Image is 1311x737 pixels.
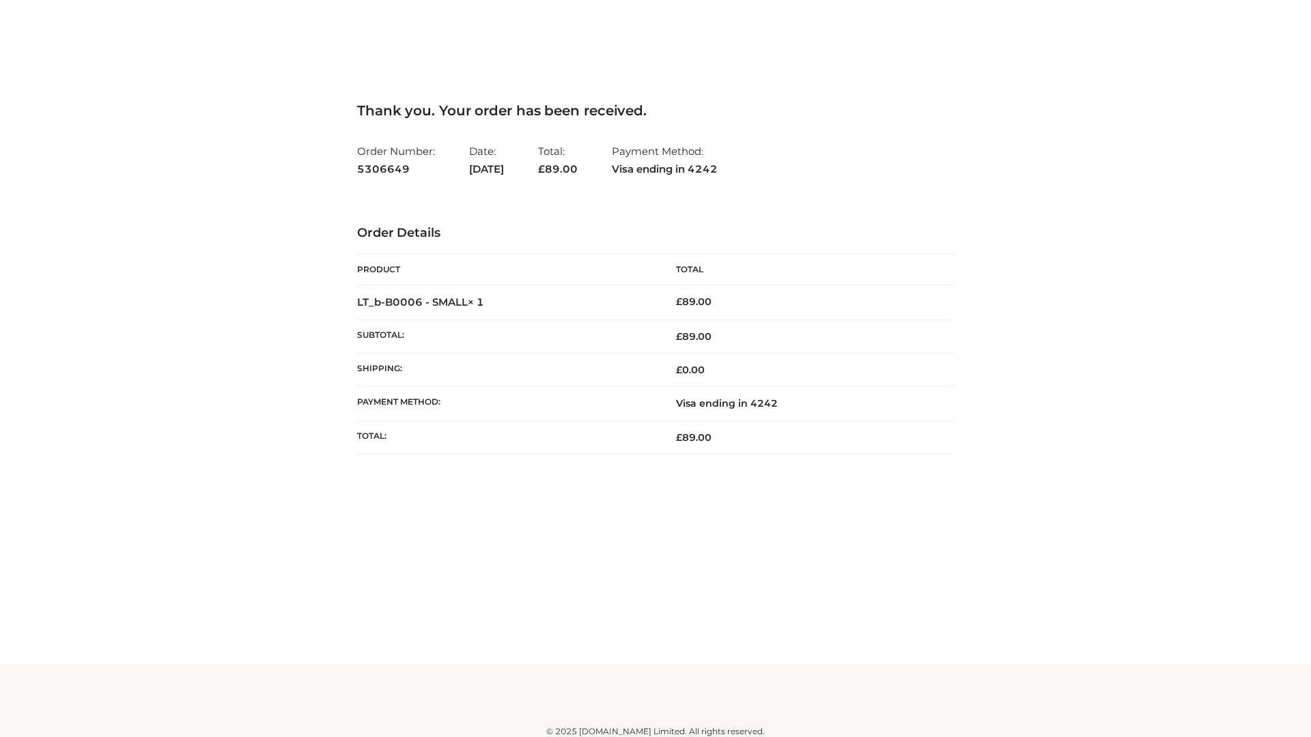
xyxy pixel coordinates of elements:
span: 89.00 [676,431,711,444]
strong: 5306649 [357,160,435,178]
strong: LT_b-B0006 - SMALL [357,295,484,308]
th: Total: [357,420,655,454]
span: £ [676,295,682,308]
th: Total [655,255,954,285]
th: Product [357,255,655,285]
strong: × 1 [468,295,484,308]
h3: Thank you. Your order has been received. [357,102,954,119]
td: Visa ending in 4242 [655,387,954,420]
li: Total: [538,139,578,181]
bdi: 89.00 [676,295,711,308]
span: £ [676,364,682,376]
span: £ [676,431,682,444]
strong: [DATE] [469,160,504,178]
span: £ [676,330,682,343]
span: 89.00 [538,162,578,175]
th: Payment method: [357,387,655,420]
h3: Order Details [357,226,954,241]
li: Order Number: [357,139,435,181]
th: Subtotal: [357,319,655,353]
th: Shipping: [357,353,655,387]
bdi: 0.00 [676,364,705,376]
span: £ [538,162,545,175]
strong: Visa ending in 4242 [612,160,718,178]
li: Date: [469,139,504,181]
li: Payment Method: [612,139,718,181]
span: 89.00 [676,330,711,343]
